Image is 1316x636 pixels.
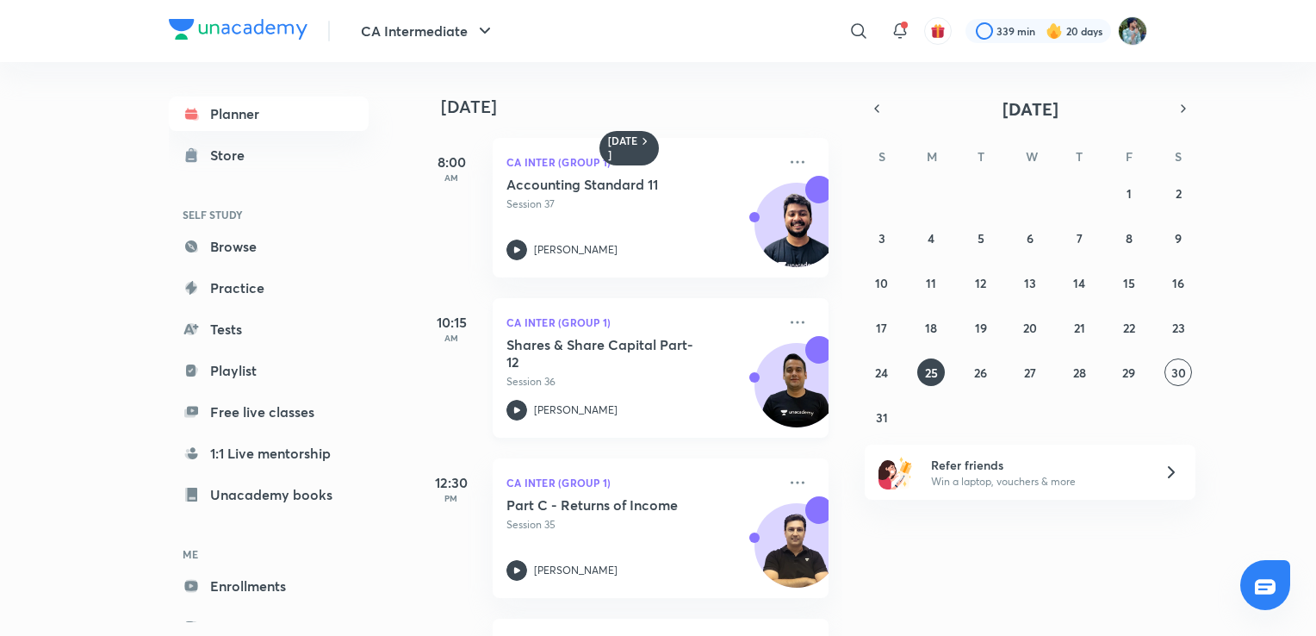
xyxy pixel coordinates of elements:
p: [PERSON_NAME] [534,563,618,578]
h6: Refer friends [931,456,1143,474]
abbr: Wednesday [1026,148,1038,165]
abbr: August 31, 2025 [876,409,888,426]
abbr: August 9, 2025 [1175,230,1182,246]
a: Company Logo [169,19,307,44]
abbr: August 29, 2025 [1122,365,1135,381]
p: PM [417,493,486,503]
abbr: August 1, 2025 [1127,185,1132,202]
abbr: August 13, 2025 [1024,275,1036,291]
abbr: August 15, 2025 [1123,275,1135,291]
p: [PERSON_NAME] [534,242,618,258]
h5: Accounting Standard 11 [506,176,721,193]
p: CA Inter (Group 1) [506,472,777,493]
button: August 20, 2025 [1016,314,1044,341]
a: Planner [169,97,369,131]
button: August 14, 2025 [1065,269,1093,296]
button: August 27, 2025 [1016,359,1044,386]
abbr: Monday [927,148,937,165]
abbr: August 4, 2025 [928,230,934,246]
button: August 3, 2025 [868,224,896,252]
button: August 1, 2025 [1115,179,1143,207]
button: avatar [924,17,952,45]
abbr: August 19, 2025 [975,320,987,336]
abbr: August 5, 2025 [978,230,984,246]
a: Free live classes [169,395,369,429]
button: August 6, 2025 [1016,224,1044,252]
button: August 22, 2025 [1115,314,1143,341]
button: August 28, 2025 [1065,359,1093,386]
button: August 19, 2025 [967,314,995,341]
p: Session 35 [506,517,777,533]
p: Win a laptop, vouchers & more [931,474,1143,489]
div: Store [210,145,255,165]
button: August 21, 2025 [1065,314,1093,341]
a: Tests [169,312,369,346]
img: Avatar [755,192,838,275]
a: Store [169,138,369,172]
h5: Part C - Returns of Income [506,496,721,514]
button: August 18, 2025 [917,314,945,341]
button: August 9, 2025 [1164,224,1192,252]
h5: Shares & Share Capital Part-12 [506,336,721,371]
button: August 10, 2025 [868,269,896,296]
abbr: Thursday [1076,148,1083,165]
abbr: August 27, 2025 [1024,365,1036,381]
a: Enrollments [169,569,369,603]
button: August 17, 2025 [868,314,896,341]
h5: 10:15 [417,312,486,333]
abbr: August 8, 2025 [1126,230,1133,246]
h6: SELF STUDY [169,200,369,229]
abbr: August 10, 2025 [875,275,888,291]
abbr: August 25, 2025 [925,365,938,381]
abbr: Saturday [1175,148,1182,165]
button: August 7, 2025 [1065,224,1093,252]
abbr: August 7, 2025 [1077,230,1083,246]
button: August 16, 2025 [1164,269,1192,296]
p: Session 37 [506,196,777,212]
abbr: August 24, 2025 [875,365,888,381]
a: Browse [169,229,369,264]
p: CA Inter (Group 1) [506,312,777,333]
h6: [DATE] [608,134,638,162]
abbr: August 18, 2025 [925,320,937,336]
abbr: August 22, 2025 [1123,320,1135,336]
h5: 12:30 [417,472,486,493]
button: August 13, 2025 [1016,269,1044,296]
abbr: Sunday [878,148,885,165]
button: August 25, 2025 [917,359,945,386]
abbr: August 17, 2025 [876,320,887,336]
button: August 4, 2025 [917,224,945,252]
button: CA Intermediate [351,14,506,48]
abbr: August 20, 2025 [1023,320,1037,336]
span: [DATE] [1003,97,1058,121]
button: August 8, 2025 [1115,224,1143,252]
button: August 2, 2025 [1164,179,1192,207]
img: Santosh Kumar Thakur [1118,16,1147,46]
p: [PERSON_NAME] [534,402,618,418]
img: referral [878,455,913,489]
abbr: August 28, 2025 [1073,365,1086,381]
h5: 8:00 [417,152,486,172]
abbr: August 21, 2025 [1074,320,1085,336]
p: Session 36 [506,374,777,390]
button: August 31, 2025 [868,403,896,431]
button: August 26, 2025 [967,359,995,386]
img: streak [1046,22,1063,40]
button: August 29, 2025 [1115,359,1143,386]
a: Unacademy books [169,477,369,512]
abbr: August 12, 2025 [975,275,986,291]
abbr: August 14, 2025 [1073,275,1085,291]
abbr: August 16, 2025 [1172,275,1184,291]
button: August 23, 2025 [1164,314,1192,341]
abbr: August 30, 2025 [1171,365,1186,381]
a: Playlist [169,353,369,388]
abbr: August 6, 2025 [1027,230,1034,246]
h4: [DATE] [441,97,846,117]
p: AM [417,172,486,183]
p: AM [417,333,486,343]
button: August 12, 2025 [967,269,995,296]
img: Avatar [755,513,838,595]
abbr: Tuesday [978,148,984,165]
img: Company Logo [169,19,307,40]
img: Avatar [755,352,838,435]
